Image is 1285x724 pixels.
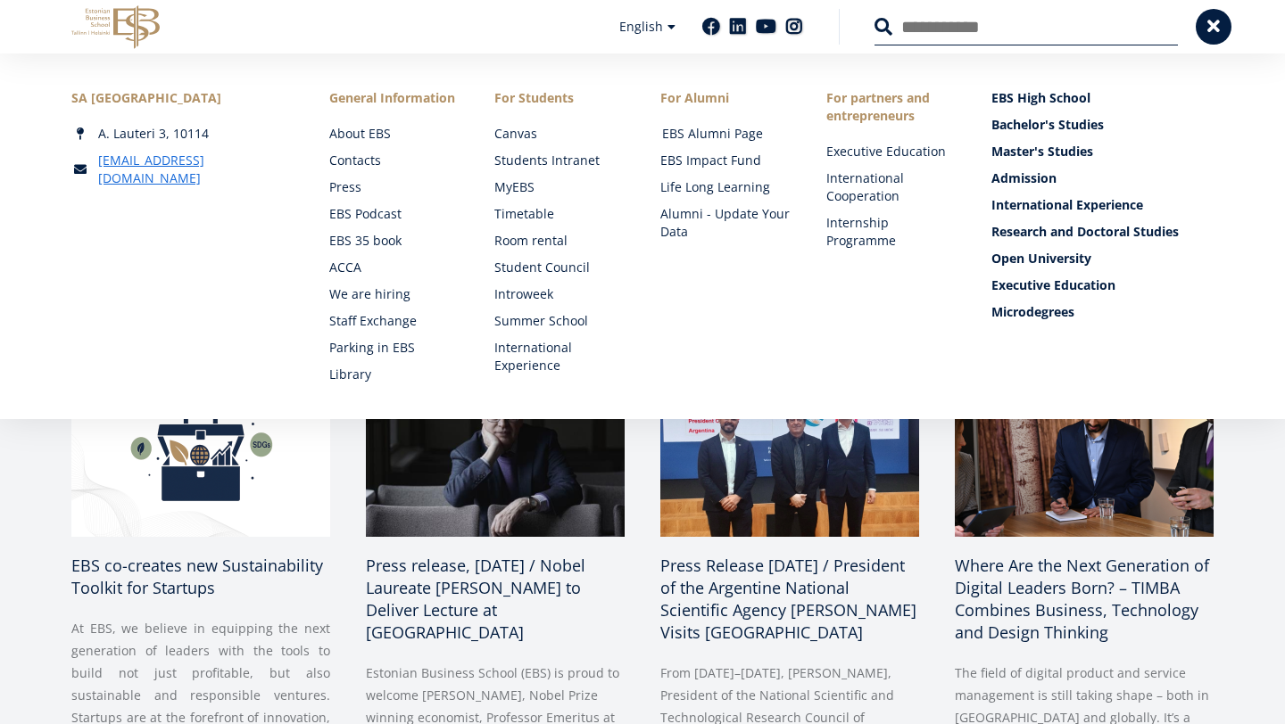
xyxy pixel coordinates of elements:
[662,125,792,143] a: EBS Alumni Page
[660,358,919,537] img: img
[991,89,1214,107] a: EBS High School
[991,303,1214,321] a: Microdegrees
[826,143,957,160] a: Executive Education
[329,125,460,143] a: About EBS
[494,205,625,223] a: Timetable
[660,555,916,643] span: Press Release [DATE] / President of the Argentine National Scientific Agency [PERSON_NAME] Visits...
[991,196,1214,214] a: International Experience
[494,89,625,107] a: For Students
[494,312,625,330] a: Summer School
[826,89,957,125] span: For partners and entrepreneurs
[991,143,1214,160] a: Master's Studies
[329,89,460,107] span: General Information
[494,152,625,169] a: Students Intranet
[660,178,791,196] a: Life Long Learning
[329,285,460,303] a: We are hiring
[329,178,460,196] a: Press
[955,358,1214,537] img: a
[329,152,460,169] a: Contacts
[991,223,1214,241] a: Research and Doctoral Studies
[71,89,294,107] div: SA [GEOGRAPHIC_DATA]
[955,555,1209,643] span: Where Are the Next Generation of Digital Leaders Born? – TIMBA Combines Business, Technology and ...
[71,555,323,598] span: EBS co-creates new Sustainability Toolkit for Startups
[329,259,460,276] a: ACCA
[71,358,330,537] img: Startup toolkit image
[991,169,1214,187] a: Admission
[991,276,1214,294] a: Executive Education
[366,555,585,643] span: Press release, [DATE] / Nobel Laureate [PERSON_NAME] to Deliver Lecture at [GEOGRAPHIC_DATA]
[702,18,720,36] a: Facebook
[494,259,625,276] a: Student Council
[329,366,460,383] a: Library
[494,232,625,250] a: Room rental
[826,169,957,205] a: International Cooperation
[366,358,625,537] img: a
[826,214,957,250] a: Internship Programme
[494,178,625,196] a: MyEBS
[329,312,460,330] a: Staff Exchange
[329,205,460,223] a: EBS Podcast
[660,205,791,241] a: Alumni - Update Your Data
[785,18,803,36] a: Instagram
[329,339,460,357] a: Parking in EBS
[660,89,791,107] span: For Alumni
[494,339,625,374] a: International Experience
[329,232,460,250] a: EBS 35 book
[98,152,294,187] a: [EMAIL_ADDRESS][DOMAIN_NAME]
[756,18,776,36] a: Youtube
[71,125,294,143] div: A. Lauteri 3, 10114
[991,250,1214,267] a: Open University
[660,152,791,169] a: EBS Impact Fund
[494,125,625,143] a: Canvas
[991,116,1214,134] a: Bachelor's Studies
[729,18,747,36] a: Linkedin
[494,285,625,303] a: Introweek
